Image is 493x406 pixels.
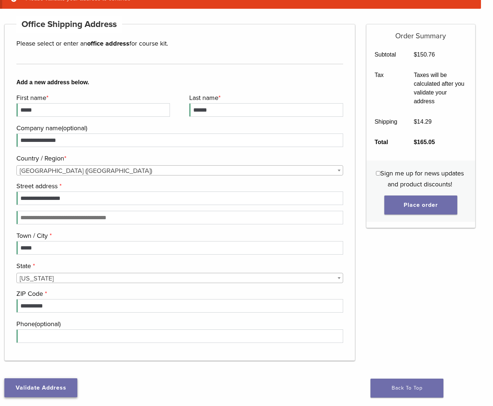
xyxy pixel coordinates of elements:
label: Country / Region [16,153,341,164]
a: Back To Top [370,379,443,398]
label: Phone [16,318,341,329]
span: (optional) [35,320,61,328]
label: Street address [16,181,341,192]
th: Shipping [366,112,406,132]
bdi: 165.05 [414,139,435,145]
span: State [16,273,343,283]
span: Country / Region [16,165,343,175]
b: Add a new address below. [16,78,343,87]
label: Last name [189,92,341,103]
td: Taxes will be calculated after you validate your address [405,65,475,112]
span: (optional) [62,124,87,132]
button: Place order [384,196,457,214]
span: Sign me up for news updates and product discounts! [380,169,464,188]
h4: Office Shipping Address [16,16,122,33]
h5: Order Summary [366,24,475,40]
span: New Hampshire [17,273,343,283]
input: Sign me up for news updates and product discounts! [376,171,380,175]
strong: office address [87,39,129,47]
label: Company name [16,123,341,134]
th: Subtotal [366,45,406,65]
span: United States (US) [17,166,343,176]
th: Tax [366,65,406,112]
span: $ [414,51,417,58]
span: $ [414,139,417,145]
p: Please select or enter an for course kit. [16,38,343,49]
label: State [16,260,341,271]
bdi: 14.29 [414,119,432,125]
span: $ [414,119,417,125]
th: Total [366,132,406,152]
label: Town / City [16,230,341,241]
button: Validate Address [4,378,77,397]
label: First name [16,92,168,103]
label: ZIP Code [16,288,341,299]
bdi: 150.76 [414,51,435,58]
